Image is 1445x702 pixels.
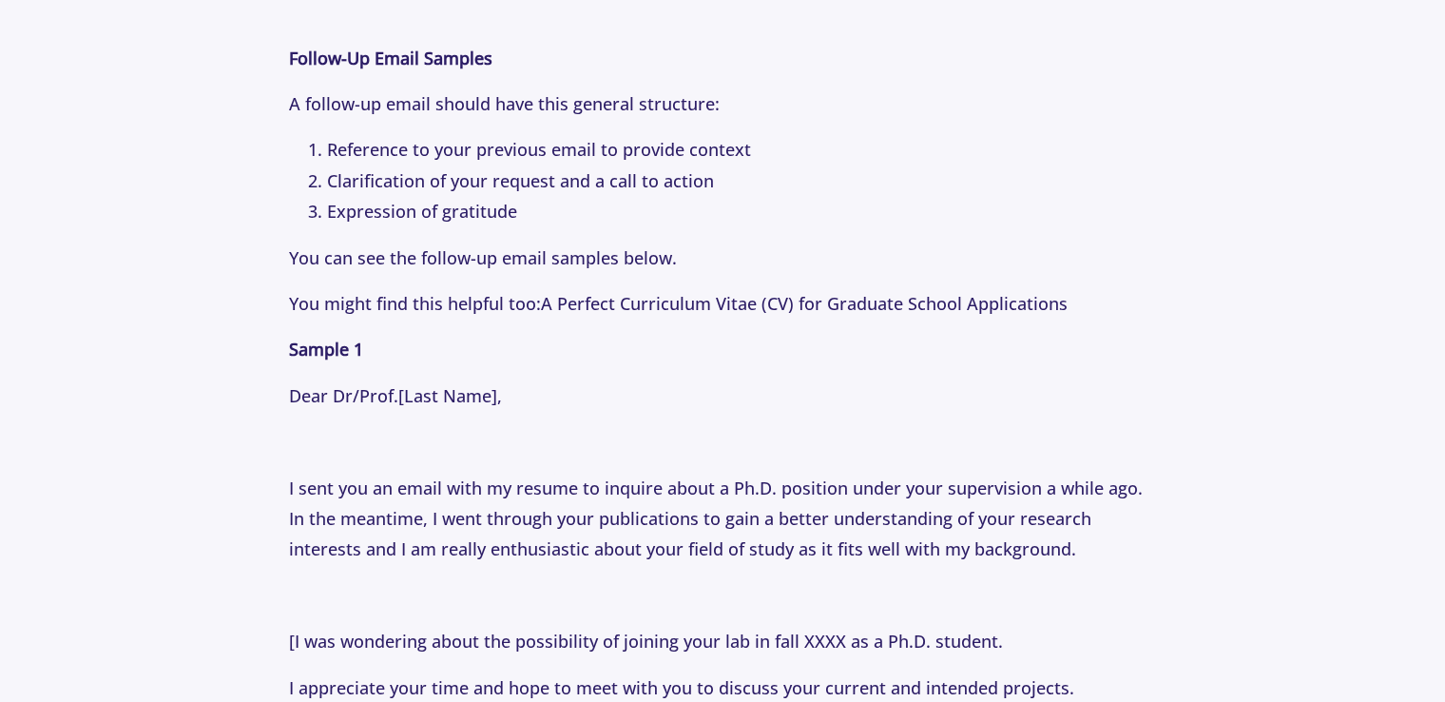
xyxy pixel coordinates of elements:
p: I sent you an email with my resume to inquire about a Ph.D. position under your supervision a whi... [289,473,1156,565]
p: Dear Dr/Prof. , [289,380,1156,411]
strong: Follow-Up Email Samples [289,47,492,69]
li: Reference to your previous email to provide context [327,134,1156,165]
p: A follow-up email should have this general structure: [289,88,1156,119]
strong: Sample 1 [289,338,363,361]
p: I was wondering about the possibility of joining your lab in fall XXXX as a Ph.D. student. [289,626,1156,656]
p: You might find this helpful too: [289,288,1156,319]
span: [Last Name] [398,384,497,407]
li: Expression of gratitude [327,196,1156,226]
p: You can see the follow-up email samples below. [289,243,1156,273]
a: A Perfect Curriculum Vitae (CV) for Graduate School Applications [541,292,1068,315]
a: [ [289,630,295,653]
li: Clarification of your request and a call to action [327,166,1156,196]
